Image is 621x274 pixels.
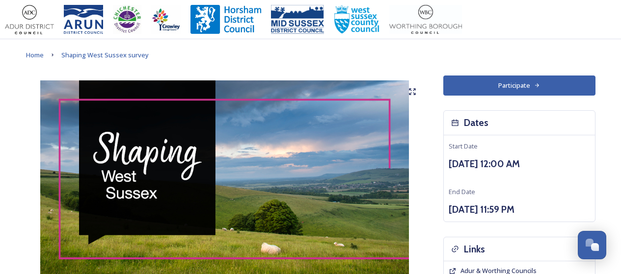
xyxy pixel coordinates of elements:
span: Shaping West Sussex survey [61,50,149,59]
span: Home [26,50,44,59]
img: Adur%20logo%20%281%29.jpeg [5,5,54,34]
h3: Links [464,242,485,256]
img: WSCCPos-Spot-25mm.jpg [334,5,380,34]
img: Worthing_Adur%20%281%29.jpg [389,5,462,34]
img: Horsham%20DC%20Logo.jpg [190,5,261,34]
a: Shaping West Sussex survey [61,49,149,61]
img: Arun%20District%20Council%20logo%20blue%20CMYK.jpg [64,5,103,34]
a: Home [26,49,44,61]
img: 150ppimsdc%20logo%20blue.png [271,5,324,34]
h3: [DATE] 12:00 AM [449,157,590,171]
h3: Dates [464,116,488,130]
span: End Date [449,187,475,196]
button: Participate [443,75,595,96]
img: Crawley%20BC%20logo.jpg [151,5,181,34]
button: Open Chat [578,231,606,259]
span: Start Date [449,142,478,150]
img: CDC%20Logo%20-%20you%20may%20have%20a%20better%20version.jpg [113,5,141,34]
h3: [DATE] 11:59 PM [449,202,590,217]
